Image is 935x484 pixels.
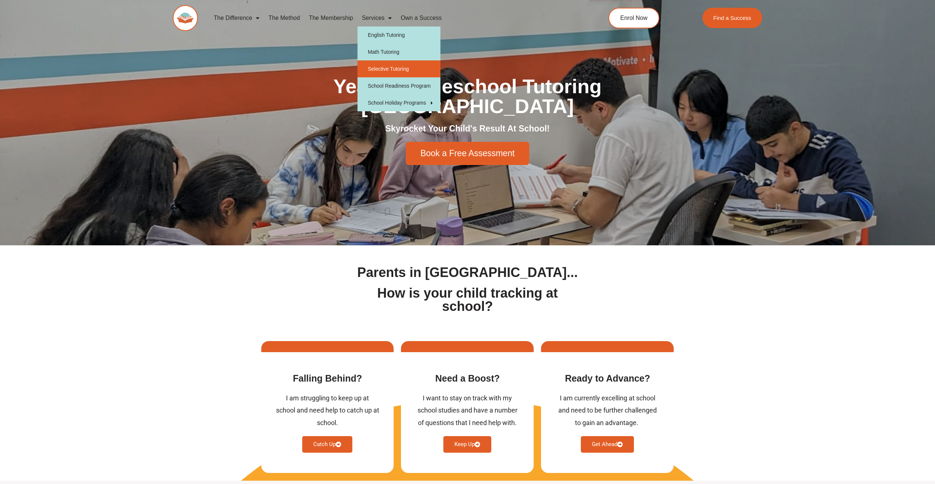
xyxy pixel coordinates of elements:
[261,76,674,116] h1: Year 9 Homeschool Tutoring [GEOGRAPHIC_DATA]
[556,372,659,385] h3: Ready to Advance​?
[276,372,379,385] h3: Falling Behind​?
[396,10,446,27] a: Own a Success
[302,436,352,453] a: Catch Up
[357,60,440,77] a: Selective Tutoring
[357,10,396,27] a: Services
[421,149,515,158] span: Book a Free Assessment
[608,8,659,28] a: Enrol Now
[714,15,751,21] span: Find a Success
[276,392,379,429] div: I am struggling to keep up at school and need help to catch up at school.​​
[702,8,763,28] a: Find a Success
[264,10,304,27] a: The Method
[357,94,440,111] a: School Holiday Programs
[354,266,581,279] h1: Parents in [GEOGRAPHIC_DATA]...
[357,27,440,43] a: English Tutoring
[770,188,935,484] iframe: Chat Widget
[354,287,581,313] h1: How is your child tracking at school?
[443,436,491,453] a: Keep Up
[416,392,519,429] div: I want to stay on track with my school studies and have a number of questions that I need help wi...
[209,10,264,27] a: The Difference
[357,77,440,94] a: School Readiness Program
[406,142,530,165] a: Book a Free Assessment
[556,392,659,429] div: I am currently excelling at school and need to be further challenged to gain an advantage. ​
[581,436,634,453] a: Get Ahead
[304,10,357,27] a: The Membership
[261,123,674,134] h2: Skyrocket Your Child's Result At School!
[209,10,575,27] nav: Menu
[416,372,519,385] h3: Need a Boost?
[357,27,440,111] ul: Services
[620,15,648,21] span: Enrol Now
[357,43,440,60] a: Math Tutoring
